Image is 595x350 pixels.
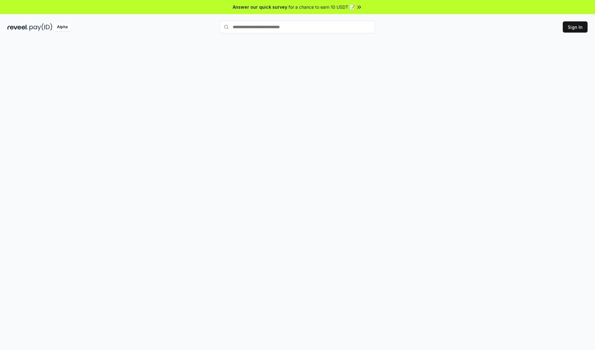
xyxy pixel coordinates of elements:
button: Sign In [563,21,588,33]
img: reveel_dark [7,23,28,31]
span: Answer our quick survey [233,4,287,10]
span: for a chance to earn 10 USDT 📝 [289,4,355,10]
div: Alpha [54,23,71,31]
img: pay_id [29,23,52,31]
